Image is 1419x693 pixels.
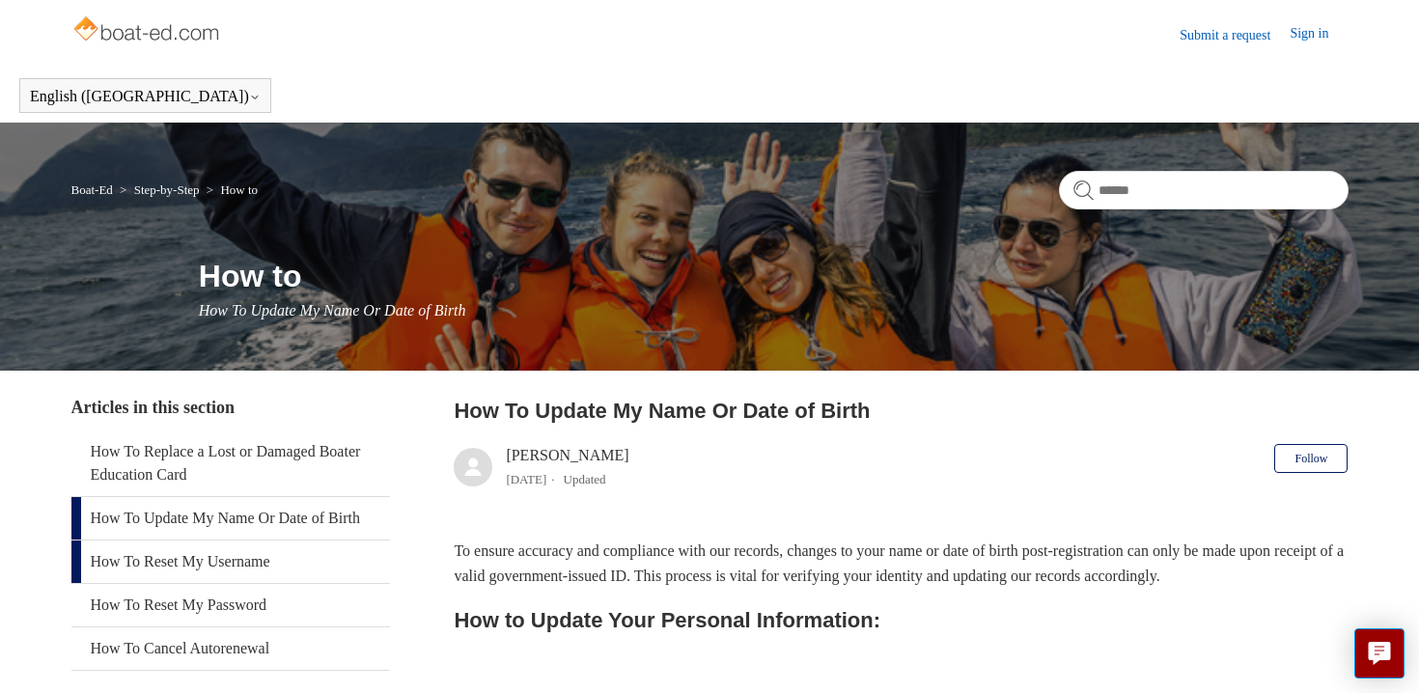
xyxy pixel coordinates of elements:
li: How to [203,182,258,197]
a: How To Reset My Username [71,541,391,583]
a: Boat-Ed [71,182,113,197]
a: Step-by-Step [134,182,200,197]
div: [PERSON_NAME] [506,444,628,490]
a: How To Cancel Autorenewal [71,627,391,670]
input: Search [1059,171,1349,209]
button: English ([GEOGRAPHIC_DATA]) [30,88,261,105]
li: Updated [564,472,606,486]
a: How To Replace a Lost or Damaged Boater Education Card [71,430,391,496]
h2: How to Update Your Personal Information: [454,603,1348,637]
a: How to [220,182,258,197]
button: Follow Article [1274,444,1348,473]
span: How To Update My Name Or Date of Birth [199,302,466,319]
li: Step-by-Step [116,182,203,197]
img: Boat-Ed Help Center home page [71,12,225,50]
time: 04/08/2025, 12:33 [506,472,546,486]
a: How To Reset My Password [71,584,391,626]
span: Articles in this section [71,398,235,417]
h1: How to [199,253,1349,299]
button: Live chat [1354,628,1405,679]
a: Submit a request [1180,25,1290,45]
h2: How To Update My Name Or Date of Birth [454,395,1348,427]
a: Sign in [1290,23,1348,46]
a: How To Update My Name Or Date of Birth [71,497,391,540]
p: To ensure accuracy and compliance with our records, changes to your name or date of birth post-re... [454,539,1348,588]
li: Boat-Ed [71,182,117,197]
